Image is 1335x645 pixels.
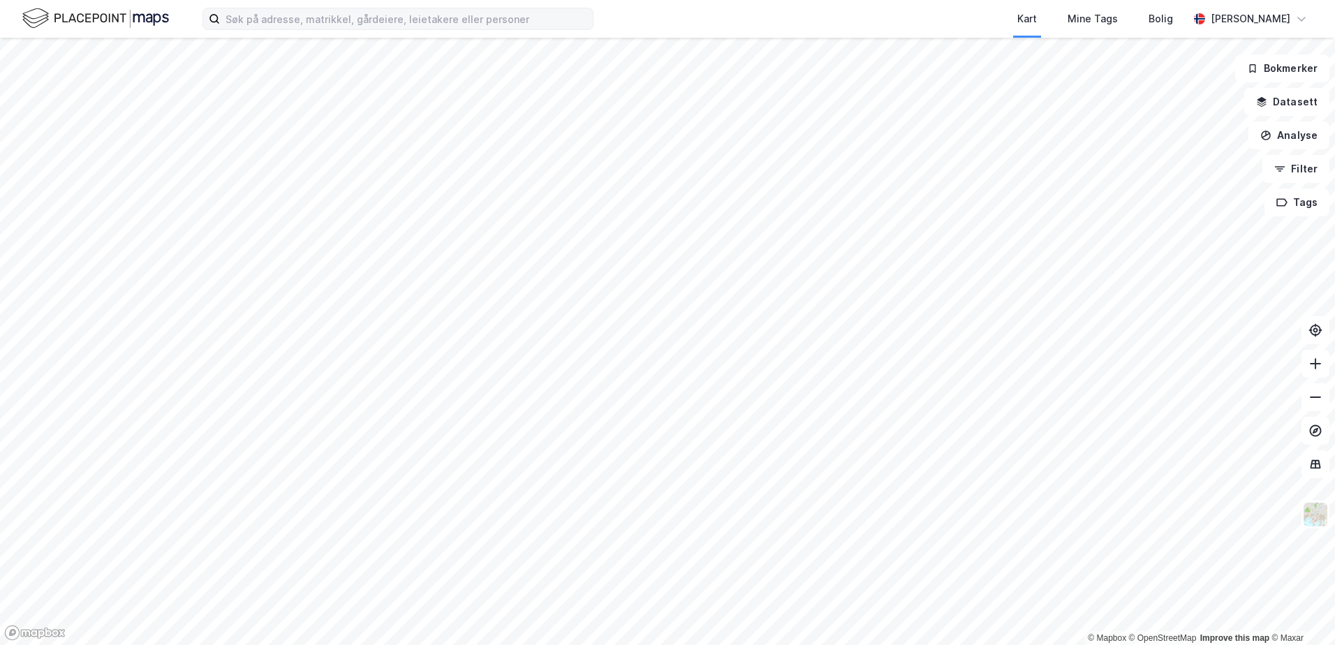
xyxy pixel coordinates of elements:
div: [PERSON_NAME] [1211,10,1290,27]
div: Kart [1017,10,1037,27]
a: Improve this map [1200,633,1269,643]
button: Analyse [1248,121,1329,149]
div: Bolig [1149,10,1173,27]
img: logo.f888ab2527a4732fd821a326f86c7f29.svg [22,6,169,31]
input: Søk på adresse, matrikkel, gårdeiere, leietakere eller personer [220,8,593,29]
button: Bokmerker [1235,54,1329,82]
img: Z [1302,501,1329,528]
a: Mapbox homepage [4,625,66,641]
iframe: Chat Widget [1265,578,1335,645]
div: Mine Tags [1068,10,1118,27]
button: Datasett [1244,88,1329,116]
button: Tags [1264,188,1329,216]
a: OpenStreetMap [1129,633,1197,643]
div: Kontrollprogram for chat [1265,578,1335,645]
button: Filter [1262,155,1329,183]
a: Mapbox [1088,633,1126,643]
